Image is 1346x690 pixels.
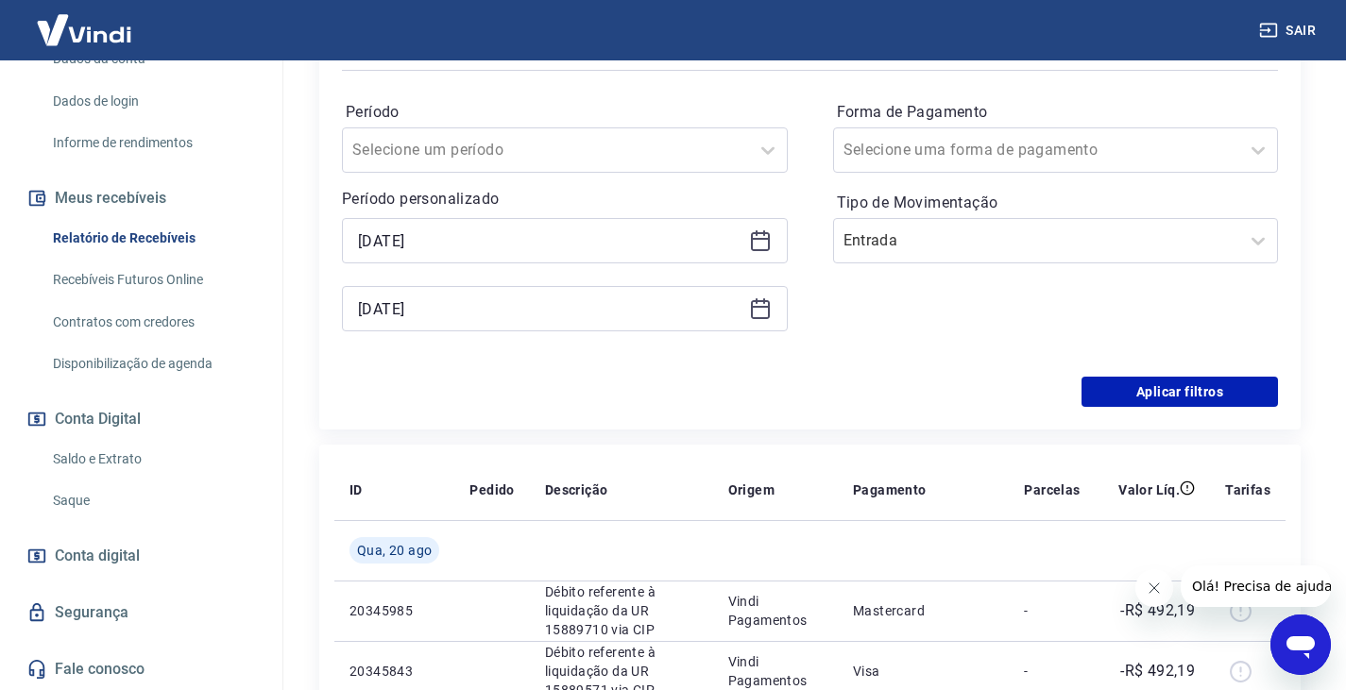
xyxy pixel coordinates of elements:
[45,345,260,383] a: Disponibilização de agenda
[1082,377,1278,407] button: Aplicar filtros
[23,398,260,440] button: Conta Digital
[23,648,260,690] a: Fale conosco
[837,101,1275,124] label: Forma de Pagamento
[837,192,1275,214] label: Tipo de Movimentação
[349,480,363,499] p: ID
[728,652,823,690] p: Vindi Pagamentos
[55,543,140,569] span: Conta digital
[1024,480,1080,499] p: Parcelas
[358,295,741,323] input: Data final
[853,662,994,681] p: Visa
[357,541,432,560] span: Qua, 20 ago
[545,582,698,639] p: Débito referente à liquidação da UR 15889710 via CIP
[45,303,260,342] a: Contratos com credores
[728,480,775,499] p: Origem
[45,82,260,121] a: Dados de login
[45,261,260,299] a: Recebíveis Futuros Online
[1135,569,1173,607] iframe: Fechar mensagem
[1270,614,1331,675] iframe: Botão para abrir a janela de mensagens
[1255,13,1323,48] button: Sair
[346,101,784,124] label: Período
[23,177,260,219] button: Meus recebíveis
[1118,480,1180,499] p: Valor Líq.
[358,227,741,255] input: Data inicial
[45,219,260,258] a: Relatório de Recebíveis
[45,440,260,479] a: Saldo e Extrato
[23,535,260,577] a: Conta digital
[342,188,788,210] p: Período personalizado
[23,1,145,59] img: Vindi
[11,13,159,28] span: Olá! Precisa de ajuda?
[349,601,439,620] p: 20345985
[1024,662,1080,681] p: -
[45,481,260,520] a: Saque
[1120,660,1195,682] p: -R$ 492,19
[1225,480,1270,499] p: Tarifas
[349,662,439,681] p: 20345843
[23,592,260,633] a: Segurança
[469,480,514,499] p: Pedido
[45,124,260,162] a: Informe de rendimentos
[728,592,823,630] p: Vindi Pagamentos
[853,601,994,620] p: Mastercard
[1181,565,1331,607] iframe: Mensagem da empresa
[545,480,608,499] p: Descrição
[1120,599,1195,622] p: -R$ 492,19
[853,480,927,499] p: Pagamento
[1024,601,1080,620] p: -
